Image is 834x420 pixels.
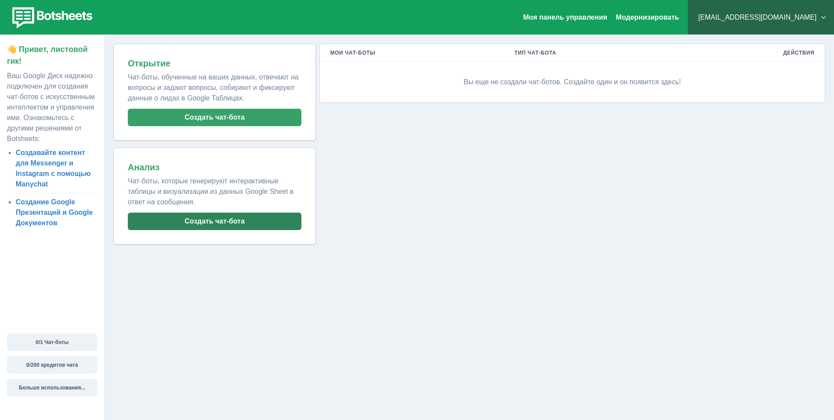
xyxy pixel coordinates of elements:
a: Создавайте контент для Messenger и Instagram с помощью Manychat [16,149,91,188]
img: botsheets-logo.png [7,5,95,30]
p: 👋 Привет, листовой гик! [7,44,97,67]
p: Ваш Google Диск надежно подключен для создания чат-ботов с искусственным интеллектом и управления... [7,67,97,144]
p: Чат-боты, обученные на ваших данных, отвечают на вопросы и задают вопросы, собирают и фиксируют д... [128,69,301,103]
button: 0/200 кредитов чата [7,356,97,374]
h2: Анализ [128,162,301,172]
th: Действия [679,44,825,62]
button: 0/1 Чат-боты [7,334,97,351]
button: Больше использования... [7,379,97,396]
a: Моя панель управления [523,14,607,21]
p: Чат-боты, которые генерируют интерактивные таблицы и визуализации из данных Google Sheet в ответ ... [128,172,301,207]
th: Тип чат-бота [504,44,679,62]
button: [EMAIL_ADDRESS][DOMAIN_NAME] [695,9,827,26]
button: Создать чат-бота [128,213,301,230]
button: Создать чат-бота [128,109,301,126]
a: Модернизировать [616,14,679,21]
p: Вы еще не создали чат-ботов. Создайте один и он появится здесь! [330,69,814,95]
h2: Открытие [128,58,301,69]
th: Мои чат-боты [320,44,504,62]
a: Создание Google Презентаций и Google Документов [16,198,93,227]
